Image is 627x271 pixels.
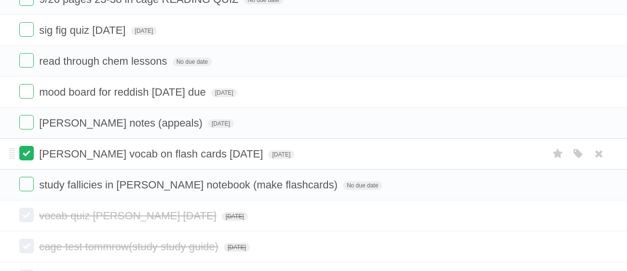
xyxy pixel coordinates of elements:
label: Star task [549,146,567,162]
span: [PERSON_NAME] notes (appeals) [39,117,205,129]
span: [DATE] [268,150,294,159]
span: [DATE] [224,243,250,252]
span: [DATE] [211,88,237,97]
span: [DATE] [131,27,157,35]
span: [PERSON_NAME] vocab on flash cards [DATE] [39,148,265,160]
span: study fallicies in [PERSON_NAME] notebook (make flashcards) [39,179,340,191]
label: Done [19,177,34,191]
span: No due date [173,57,212,66]
span: mood board for reddish [DATE] due [39,86,208,98]
label: Done [19,239,34,253]
label: Done [19,22,34,37]
span: cage test tommrow(study study guide) [39,241,221,253]
label: Done [19,146,34,160]
span: No due date [343,181,382,190]
span: read through chem lessons [39,55,169,67]
label: Done [19,53,34,68]
span: [DATE] [208,119,234,128]
label: Done [19,208,34,222]
label: Done [19,84,34,99]
span: [DATE] [222,212,248,221]
span: sig fig quiz [DATE] [39,24,128,36]
label: Done [19,115,34,129]
span: vocab quiz [PERSON_NAME] [DATE] [39,210,219,222]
